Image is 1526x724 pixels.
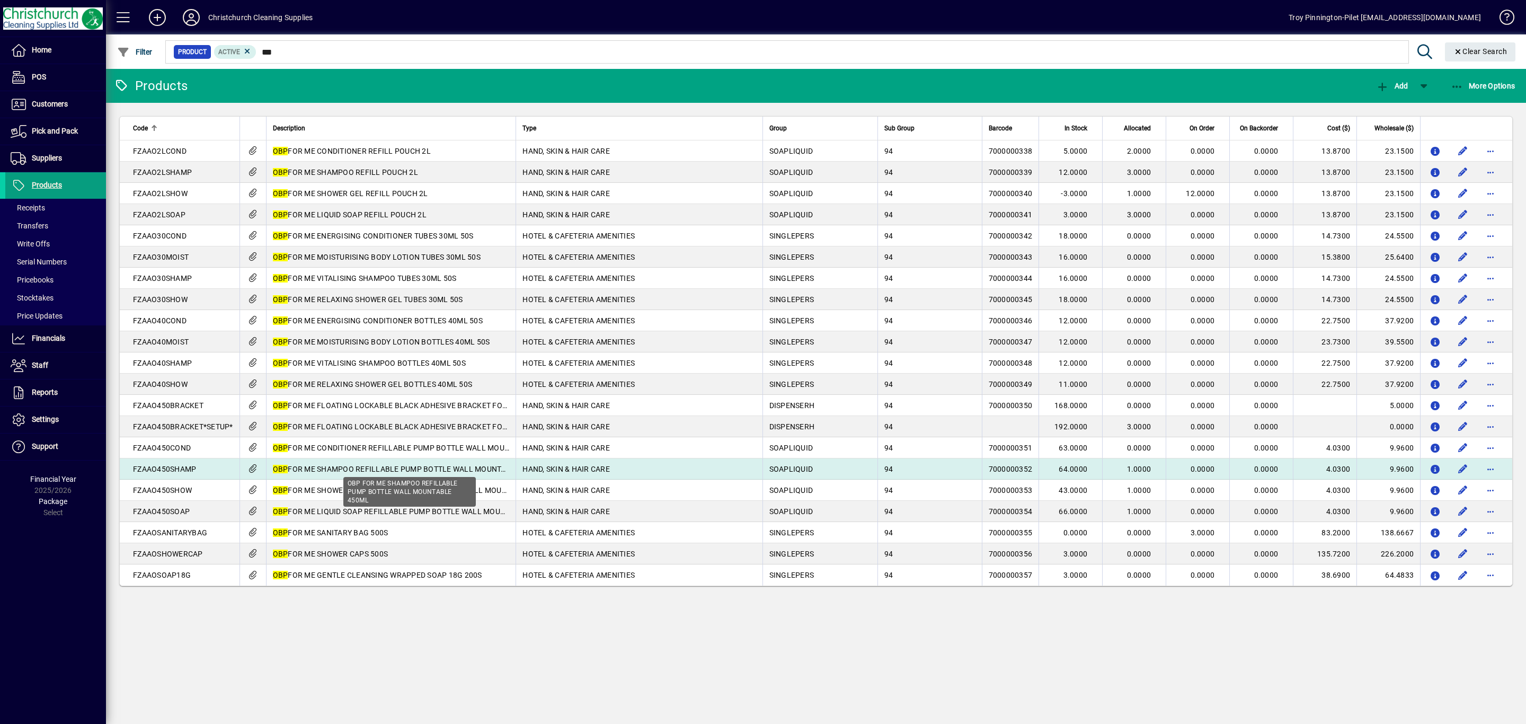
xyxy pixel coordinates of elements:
button: Edit [1454,333,1471,350]
span: 7000000343 [989,253,1033,261]
button: More options [1482,567,1499,584]
span: 0.0000 [1254,295,1279,304]
span: HAND, SKIN & HAIR CARE [522,168,610,176]
span: 0.0000 [1254,359,1279,367]
span: 0.0000 [1191,168,1215,176]
span: FOR ME RELAXING SHOWER GEL BOTTLES 40ML 50S [273,380,473,389]
td: 37.9200 [1356,310,1420,331]
span: FOR ME LIQUID SOAP REFILL POUCH 2L [273,210,427,219]
span: 94 [884,338,893,346]
button: Edit [1454,270,1471,287]
em: OBP [273,359,288,367]
span: 94 [884,232,893,240]
button: More options [1482,291,1499,308]
span: HOTEL & CAFETERIA AMENITIES [522,338,635,346]
div: Type [522,122,756,134]
div: On Order [1173,122,1224,134]
span: SINGLEPERS [769,232,814,240]
span: Add [1376,82,1408,90]
span: 94 [884,210,893,219]
span: FZAAO450BRACKET*SETUP* [133,422,233,431]
span: Filter [117,48,153,56]
a: Customers [5,91,106,118]
button: Edit [1454,397,1471,414]
span: FZAAO40COND [133,316,187,325]
span: HOTEL & CAFETERIA AMENITIES [522,295,635,304]
span: Allocated [1124,122,1151,134]
span: SOAPLIQUID [769,147,813,155]
button: More options [1482,461,1499,478]
button: More options [1482,545,1499,562]
span: SINGLEPERS [769,316,814,325]
em: OBP [273,253,288,261]
div: Description [273,122,510,134]
button: Edit [1454,185,1471,202]
td: 5.0000 [1356,395,1420,416]
span: 7000000349 [989,380,1033,389]
span: HAND, SKIN & HAIR CARE [522,210,610,219]
span: Receipts [11,204,45,212]
span: 168.0000 [1054,401,1087,410]
em: OBP [273,295,288,304]
span: 0.0000 [1191,147,1215,155]
span: Suppliers [32,154,62,162]
button: Edit [1454,227,1471,244]
a: Knowledge Base [1492,2,1513,37]
td: 4.0300 [1293,437,1356,458]
button: Edit [1454,249,1471,266]
button: More Options [1448,76,1518,95]
span: 7000000344 [989,274,1033,282]
div: In Stock [1045,122,1097,134]
span: 0.0000 [1254,338,1279,346]
span: Clear Search [1453,47,1507,56]
button: Edit [1454,291,1471,308]
span: HAND, SKIN & HAIR CARE [522,189,610,198]
span: 0.0000 [1191,253,1215,261]
a: Serial Numbers [5,253,106,271]
span: 0.0000 [1127,316,1151,325]
span: FOR ME CONDITIONER REFILL POUCH 2L [273,147,431,155]
em: OBP [273,401,288,410]
span: FOR ME MOISTURISING BODY LOTION TUBES 30ML 50S [273,253,481,261]
span: Serial Numbers [11,258,67,266]
button: Add [1373,76,1410,95]
span: HOTEL & CAFETERIA AMENITIES [522,253,635,261]
span: Active [218,48,240,56]
span: Support [32,442,58,451]
span: 16.0000 [1059,274,1087,282]
span: Cost ($) [1327,122,1350,134]
span: FOR ME ENERGISING CONDITIONER BOTTLES 40ML 50S [273,316,483,325]
span: Home [32,46,51,54]
span: On Order [1190,122,1214,134]
span: Group [769,122,787,134]
span: HOTEL & CAFETERIA AMENITIES [522,380,635,389]
td: 24.5500 [1356,289,1420,310]
span: 0.0000 [1191,316,1215,325]
span: 94 [884,253,893,261]
span: 12.0000 [1059,316,1087,325]
span: FOR ME FLOATING LOCKABLE BLACK ADHESIVE BRACKET FOR 450ML BOTTLES [273,422,567,431]
button: More options [1482,227,1499,244]
span: 12.0000 [1186,189,1214,198]
span: HAND, SKIN & HAIR CARE [522,147,610,155]
span: 3.0000 [1127,422,1151,431]
td: 13.8700 [1293,183,1356,204]
span: 16.0000 [1059,253,1087,261]
span: 0.0000 [1127,274,1151,282]
button: Edit [1454,482,1471,499]
a: Suppliers [5,145,106,172]
a: Pick and Pack [5,118,106,145]
em: OBP [273,316,288,325]
span: 0.0000 [1254,401,1279,410]
div: Code [133,122,233,134]
em: OBP [273,422,288,431]
span: 7000000350 [989,401,1033,410]
button: More options [1482,312,1499,329]
em: OBP [273,168,288,176]
button: More options [1482,206,1499,223]
a: Transfers [5,217,106,235]
span: 7000000347 [989,338,1033,346]
td: 13.8700 [1293,162,1356,183]
button: Clear [1445,42,1516,61]
span: 0.0000 [1254,210,1279,219]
